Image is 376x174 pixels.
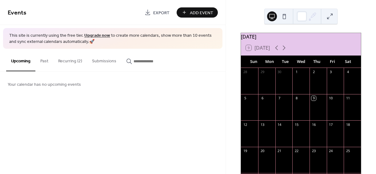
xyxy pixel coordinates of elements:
div: Wed [293,56,309,68]
div: 30 [277,70,282,74]
div: 14 [277,122,282,127]
div: Fri [325,56,340,68]
div: 3 [329,70,333,74]
div: Mon [262,56,277,68]
div: 8 [294,96,299,101]
span: Events [8,7,26,19]
div: 17 [329,122,333,127]
button: Recurring (2) [53,49,87,71]
div: 28 [243,70,247,74]
div: Sat [340,56,356,68]
div: 4 [346,70,350,74]
div: 1 [294,70,299,74]
div: 18 [346,122,350,127]
button: Upcoming [6,49,35,71]
a: Export [140,7,174,18]
div: 16 [311,122,316,127]
div: 15 [294,122,299,127]
div: [DATE] [241,33,361,40]
div: 10 [329,96,333,101]
span: Add Event [190,10,213,16]
div: 20 [260,149,265,153]
button: Past [35,49,53,71]
div: 19 [243,149,247,153]
div: 2 [311,70,316,74]
div: 5 [243,96,247,101]
a: Upgrade now [84,31,110,40]
div: 24 [329,149,333,153]
span: Your calendar has no upcoming events [8,81,81,88]
div: 21 [277,149,282,153]
div: 6 [260,96,265,101]
button: Submissions [87,49,121,71]
span: This site is currently using the free tier. to create more calendars, show more than 10 events an... [9,33,216,45]
div: 22 [294,149,299,153]
div: 7 [277,96,282,101]
div: 13 [260,122,265,127]
div: 12 [243,122,247,127]
div: 29 [260,70,265,74]
div: Sun [246,56,262,68]
div: 11 [346,96,350,101]
span: Export [153,10,170,16]
button: Add Event [177,7,218,18]
div: Thu [309,56,325,68]
div: Tue [277,56,293,68]
div: 25 [346,149,350,153]
div: 23 [311,149,316,153]
div: 9 [311,96,316,101]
